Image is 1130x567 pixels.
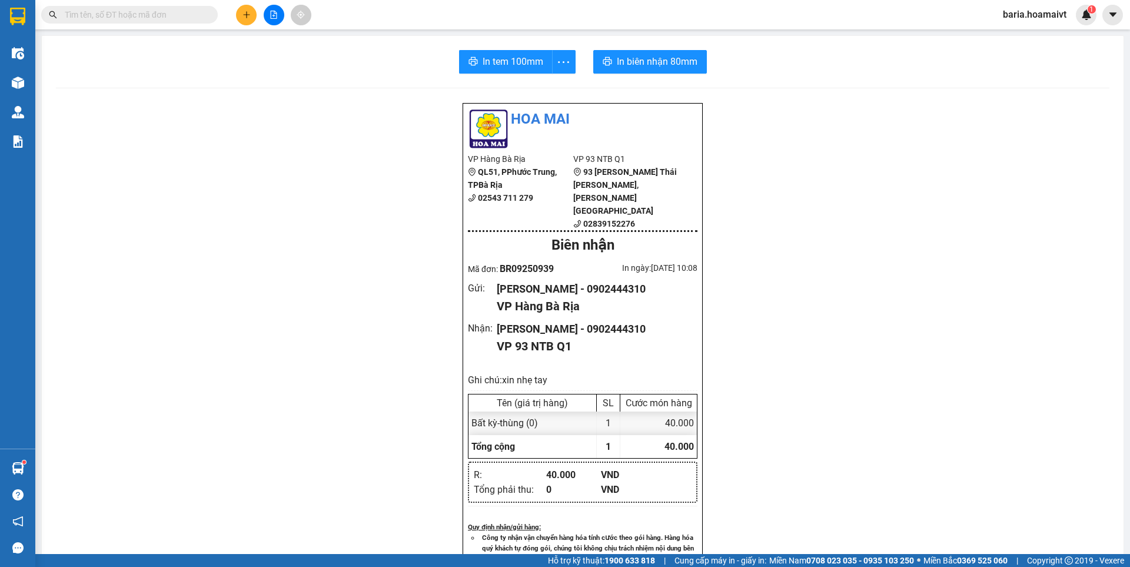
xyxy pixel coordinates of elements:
[573,167,677,215] b: 93 [PERSON_NAME] Thái [PERSON_NAME], [PERSON_NAME][GEOGRAPHIC_DATA]
[601,482,656,497] div: VND
[553,55,575,69] span: more
[573,168,581,176] span: environment
[600,397,617,409] div: SL
[623,397,694,409] div: Cước món hàng
[474,482,546,497] div: Tổng phải thu :
[471,417,538,429] span: Bất kỳ - thùng (0)
[468,167,557,190] b: QL51, PPhước Trung, TPBà Rịa
[471,397,593,409] div: Tên (giá trị hàng)
[22,460,26,464] sup: 1
[917,558,920,563] span: ⚪️
[483,54,543,69] span: In tem 100mm
[468,321,497,336] div: Nhận :
[468,57,478,68] span: printer
[1108,9,1118,20] span: caret-down
[12,135,24,148] img: solution-icon
[459,50,553,74] button: printerIn tem 100mm
[497,297,688,316] div: VP Hàng Bà Rịa
[497,337,688,356] div: VP 93 NTB Q1
[620,412,697,435] div: 40.000
[583,219,635,228] b: 02839152276
[546,467,601,482] div: 40.000
[806,556,914,565] strong: 0708 023 035 - 0935 103 250
[500,263,554,274] span: BR09250939
[606,441,611,452] span: 1
[593,50,707,74] button: printerIn biên nhận 80mm
[468,234,697,257] div: Biên nhận
[573,152,679,165] li: VP 93 NTB Q1
[12,489,24,500] span: question-circle
[769,554,914,567] span: Miền Nam
[604,556,655,565] strong: 1900 633 818
[471,441,515,452] span: Tổng cộng
[957,556,1008,565] strong: 0369 525 060
[674,554,766,567] span: Cung cấp máy in - giấy in:
[468,261,583,276] div: Mã đơn:
[1102,5,1123,25] button: caret-down
[291,5,311,25] button: aim
[12,77,24,89] img: warehouse-icon
[601,467,656,482] div: VND
[573,220,581,228] span: phone
[468,152,573,165] li: VP Hàng Bà Rịa
[468,108,697,131] li: Hoa Mai
[617,54,697,69] span: In biên nhận 80mm
[597,412,620,435] div: 1
[497,281,688,297] div: [PERSON_NAME] - 0902444310
[12,47,24,59] img: warehouse-icon
[468,373,697,387] div: Ghi chú: xin nhẹ tay
[468,522,697,532] div: Quy định nhận/gửi hàng :
[583,261,697,274] div: In ngày: [DATE] 10:08
[923,554,1008,567] span: Miền Bắc
[297,11,305,19] span: aim
[603,57,612,68] span: printer
[270,11,278,19] span: file-add
[664,441,694,452] span: 40.000
[49,11,57,19] span: search
[12,516,24,527] span: notification
[242,11,251,19] span: plus
[474,467,546,482] div: R :
[497,321,688,337] div: [PERSON_NAME] - 0902444310
[12,106,24,118] img: warehouse-icon
[468,194,476,202] span: phone
[546,482,601,497] div: 0
[468,281,497,296] div: Gửi :
[236,5,257,25] button: plus
[664,554,666,567] span: |
[12,542,24,553] span: message
[478,193,533,203] b: 02543 711 279
[468,168,476,176] span: environment
[1089,5,1094,14] span: 1
[1088,5,1096,14] sup: 1
[552,50,576,74] button: more
[1016,554,1018,567] span: |
[1065,556,1073,565] span: copyright
[482,533,694,563] strong: Công ty nhận vận chuyển hàng hóa tính cước theo gói hàng. Hàng hóa quý khách tự đóng gói, chúng t...
[993,7,1076,22] span: baria.hoamaivt
[468,108,509,150] img: logo.jpg
[264,5,284,25] button: file-add
[548,554,655,567] span: Hỗ trợ kỹ thuật:
[10,8,25,25] img: logo-vxr
[65,8,204,21] input: Tìm tên, số ĐT hoặc mã đơn
[1081,9,1092,20] img: icon-new-feature
[12,462,24,475] img: warehouse-icon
